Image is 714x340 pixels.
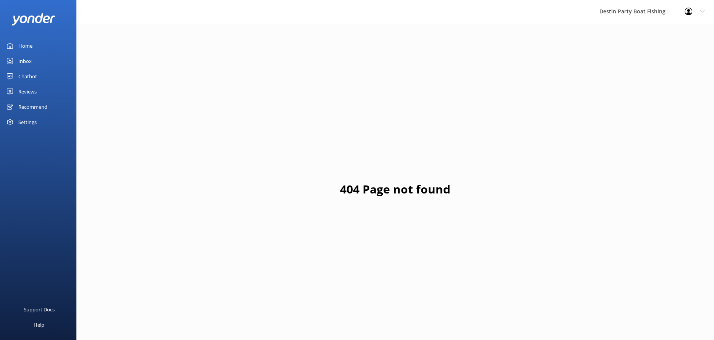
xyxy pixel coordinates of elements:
[11,13,55,26] img: yonder-white-logo.png
[34,317,44,332] div: Help
[18,38,32,53] div: Home
[18,53,32,69] div: Inbox
[18,114,37,130] div: Settings
[340,180,450,198] h1: 404 Page not found
[24,302,55,317] div: Support Docs
[18,69,37,84] div: Chatbot
[18,99,47,114] div: Recommend
[18,84,37,99] div: Reviews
